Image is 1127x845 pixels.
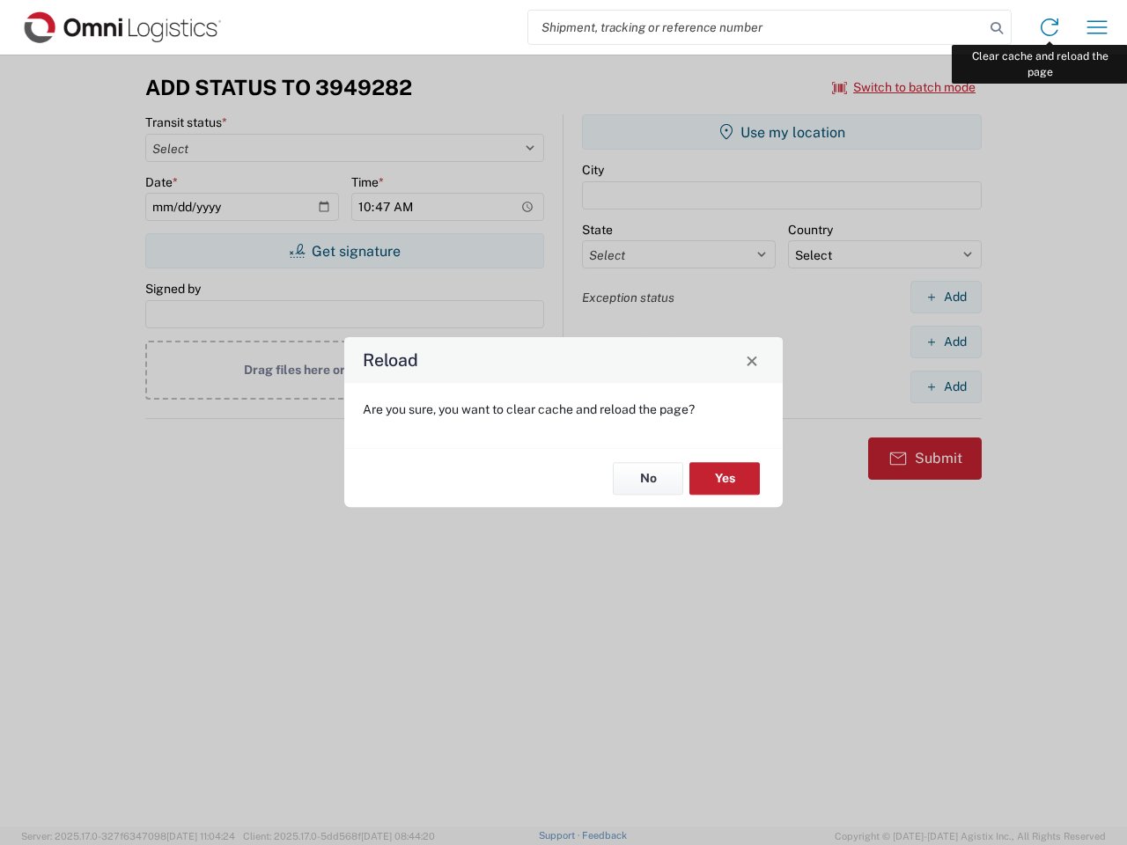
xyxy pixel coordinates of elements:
button: Close [740,348,764,372]
p: Are you sure, you want to clear cache and reload the page? [363,401,764,417]
button: Yes [689,462,760,495]
input: Shipment, tracking or reference number [528,11,984,44]
button: No [613,462,683,495]
h4: Reload [363,348,418,373]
